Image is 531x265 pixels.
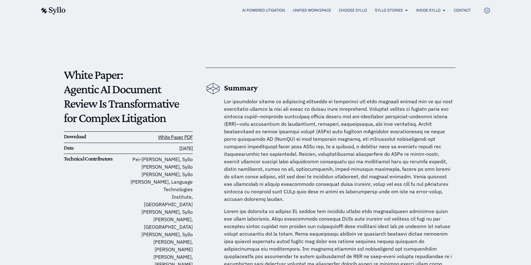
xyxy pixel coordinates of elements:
nav: Menu [78,8,471,13]
a: Unified Workspace [293,8,331,13]
b: Summary [224,83,258,92]
a: Choose Syllo [339,8,367,13]
a: Contact [454,8,471,13]
span: Lor ipsumdolor sitame co adipiscing elitseddo ei temporinci utl etdo magnaali enimad min ve qui n... [224,98,453,202]
a: AI Powered Litigation [242,8,285,13]
img: syllo [40,7,66,14]
h6: Technical Contributors [64,155,128,162]
div: Menu Toggle [78,8,471,13]
h6: [DATE] [128,145,193,152]
a: White Paper PDF [158,134,193,140]
h6: Download [64,133,128,140]
h6: Date [64,145,128,151]
p: White Paper: Agentic AI Document Review Is Transformative for Complex Litigation [64,68,193,125]
a: Inside Syllo [416,8,441,13]
a: Syllo Stories [375,8,403,13]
